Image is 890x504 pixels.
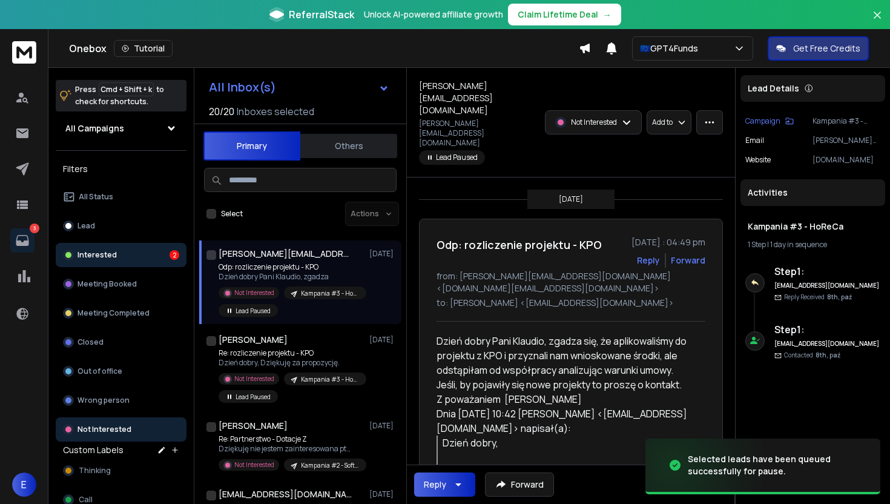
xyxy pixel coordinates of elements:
[437,392,696,406] div: Z poważaniem [PERSON_NAME]
[114,40,173,57] button: Tutorial
[79,192,113,202] p: All Status
[740,179,885,206] div: Activities
[671,254,705,267] div: Forward
[869,7,885,36] button: Close banner
[813,155,880,165] p: [DOMAIN_NAME]
[12,472,36,497] button: E
[748,239,766,250] span: 1 Step
[424,479,446,491] div: Reply
[301,461,359,470] p: Kampania #2 - Software House
[77,279,137,289] p: Meeting Booked
[219,444,364,454] p: Dziękuję nie jestem zainteresowana pt.,
[774,264,880,279] h6: Step 1 :
[289,7,354,22] span: ReferralStack
[748,240,878,250] div: |
[603,8,611,21] span: →
[369,335,397,345] p: [DATE]
[300,133,397,159] button: Others
[419,150,485,165] span: Lead Paused
[236,393,271,402] p: Lead Paused
[77,337,104,347] p: Closed
[77,396,130,405] p: Wrong person
[56,185,186,209] button: All Status
[56,116,186,141] button: All Campaigns
[219,434,364,444] p: Re: Partnerstwo - Dotacje Z
[369,489,397,499] p: [DATE]
[56,330,186,354] button: Closed
[688,453,866,477] div: Selected leads have been queued successfully for pause.
[301,375,359,384] p: Kampania #3 - HoReCa
[485,472,554,497] button: Forward
[170,250,179,260] div: 2
[437,297,705,309] p: to: [PERSON_NAME] <[EMAIL_ADDRESS][DOMAIN_NAME]>
[419,80,538,116] h1: [PERSON_NAME][EMAIL_ADDRESS][DOMAIN_NAME]
[637,254,660,267] button: Reply
[827,293,852,301] span: 8th, paź
[65,122,124,134] h1: All Campaigns
[784,293,852,302] p: Reply Received
[99,82,154,96] span: Cmd + Shift + k
[774,281,880,290] h6: [EMAIL_ADDRESS][DOMAIN_NAME]
[813,116,880,126] p: Kampania #3 - HoReCa
[56,359,186,383] button: Out of office
[219,272,364,282] p: Dzień dobry Pani Klaudio, zgadza
[437,406,696,436] p: Dnia [DATE] 10:42 [PERSON_NAME] <[EMAIL_ADDRESS][DOMAIN_NAME]> napisał(a):
[209,104,234,119] span: 20 / 20
[56,272,186,296] button: Meeting Booked
[56,417,186,442] button: Not Interested
[63,444,124,456] h3: Custom Labels
[301,289,359,298] p: Kampania #3 - HoReCa
[508,4,621,25] button: Claim Lifetime Deal→
[56,388,186,413] button: Wrong person
[437,334,696,392] div: Dzień dobry Pani Klaudio, zgadza się, że aplikowaliśmy do projektu z KPO i przyznali nam wnioskow...
[631,236,705,248] p: [DATE] : 04:49 pm
[56,459,186,483] button: Thinking
[770,239,827,250] span: 1 day in sequence
[77,308,150,318] p: Meeting Completed
[774,322,880,337] h6: Step 1 :
[219,358,364,368] p: Dzień dobry, Dziękuję za propozycję.
[56,161,186,177] h3: Filters
[748,82,799,94] p: Lead Details
[219,248,352,260] h1: [PERSON_NAME][EMAIL_ADDRESS][DOMAIN_NAME]
[437,236,602,253] h1: Odp: rozliczenie projektu - KPO
[364,8,503,21] p: Unlock AI-powered affiliate growth
[209,81,276,93] h1: All Inbox(s)
[56,301,186,325] button: Meeting Completed
[414,472,475,497] button: Reply
[77,425,131,434] p: Not Interested
[645,429,766,502] img: image
[369,421,397,431] p: [DATE]
[77,221,95,231] p: Lead
[640,42,703,55] p: 🇪🇺GPT4Funds
[219,262,364,272] p: Odp: rozliczenie projektu - KPO
[236,307,271,316] p: Lead Paused
[75,84,164,108] p: Press to check for shortcuts.
[199,75,399,99] button: All Inbox(s)
[234,460,274,469] p: Not Interested
[237,104,314,119] h3: Inboxes selected
[219,488,352,500] h1: [EMAIL_ADDRESS][DOMAIN_NAME]
[745,136,764,145] p: Email
[30,224,39,233] p: 3
[234,374,274,383] p: Not Interested
[219,334,288,346] h1: [PERSON_NAME]
[443,436,696,450] div: Dzień dobry,
[10,228,35,253] a: 3
[748,220,878,233] h1: Kampania #3 - HoReCa
[793,42,860,55] p: Get Free Credits
[234,288,274,297] p: Not Interested
[813,136,880,145] p: [PERSON_NAME][EMAIL_ADDRESS][DOMAIN_NAME]
[784,351,840,360] p: Contacted
[77,250,117,260] p: Interested
[219,348,364,358] p: Re: rozliczenie projektu - KPO
[69,40,579,57] div: Onebox
[816,351,840,359] span: 8th, paź
[419,119,538,148] p: [PERSON_NAME][EMAIL_ADDRESS][DOMAIN_NAME]
[774,339,880,348] h6: [EMAIL_ADDRESS][DOMAIN_NAME]
[559,194,583,204] p: [DATE]
[745,116,780,126] p: Campaign
[745,116,794,126] button: Campaign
